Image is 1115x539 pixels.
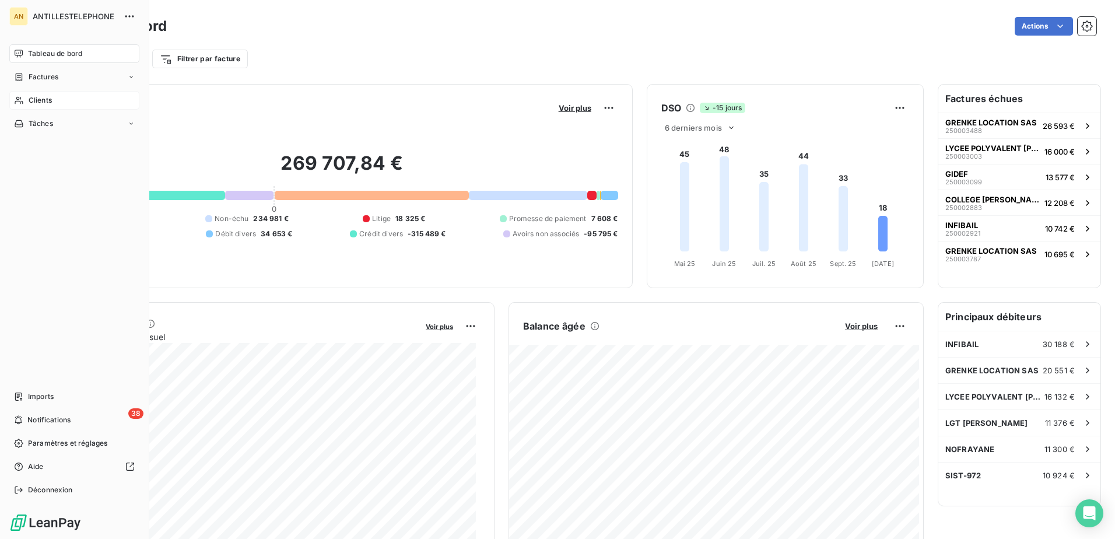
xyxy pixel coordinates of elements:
[1044,392,1075,401] span: 16 132 €
[938,241,1100,267] button: GRENKE LOCATION SAS25000378710 695 €
[938,303,1100,331] h6: Principaux débiteurs
[66,152,618,187] h2: 269 707,84 €
[1044,444,1075,454] span: 11 300 €
[1043,366,1075,375] span: 20 551 €
[945,143,1040,153] span: LYCEE POLYVALENT [PERSON_NAME]
[945,220,978,230] span: INFIBAIL
[752,260,776,268] tspan: Juil. 25
[945,204,982,211] span: 250002883
[1044,250,1075,259] span: 10 695 €
[700,103,745,113] span: -15 jours
[372,213,391,224] span: Litige
[945,256,981,262] span: 250003787
[66,331,418,343] span: Chiffre d'affaires mensuel
[938,138,1100,164] button: LYCEE POLYVALENT [PERSON_NAME]25000300316 000 €
[28,485,73,495] span: Déconnexion
[938,164,1100,190] button: GIDEF25000309913 577 €
[152,50,248,68] button: Filtrer par facture
[253,213,288,224] span: 234 981 €
[1045,224,1075,233] span: 10 742 €
[395,213,425,224] span: 18 325 €
[945,178,982,185] span: 250003099
[523,319,585,333] h6: Balance âgée
[945,118,1037,127] span: GRENKE LOCATION SAS
[1075,499,1103,527] div: Open Intercom Messenger
[674,260,695,268] tspan: Mai 25
[938,190,1100,215] button: COLLEGE [PERSON_NAME]25000288312 208 €
[9,457,139,476] a: Aide
[426,323,453,331] span: Voir plus
[945,366,1039,375] span: GRENKE LOCATION SAS
[27,415,71,425] span: Notifications
[945,169,968,178] span: GIDEF
[938,215,1100,241] button: INFIBAIL25000292110 742 €
[555,103,595,113] button: Voir plus
[1045,418,1075,428] span: 11 376 €
[9,7,28,26] div: AN
[29,118,53,129] span: Tâches
[945,195,1040,204] span: COLLEGE [PERSON_NAME]
[128,408,143,419] span: 38
[712,260,736,268] tspan: Juin 25
[845,321,878,331] span: Voir plus
[408,229,446,239] span: -315 489 €
[29,72,58,82] span: Factures
[1043,471,1075,480] span: 10 924 €
[272,204,276,213] span: 0
[509,213,587,224] span: Promesse de paiement
[261,229,292,239] span: 34 653 €
[29,95,52,106] span: Clients
[1043,121,1075,131] span: 26 593 €
[584,229,618,239] span: -95 795 €
[1015,17,1073,36] button: Actions
[938,113,1100,138] button: GRENKE LOCATION SAS25000348826 593 €
[1044,198,1075,208] span: 12 208 €
[559,103,591,113] span: Voir plus
[872,260,894,268] tspan: [DATE]
[1043,339,1075,349] span: 30 188 €
[513,229,579,239] span: Avoirs non associés
[791,260,816,268] tspan: Août 25
[841,321,881,331] button: Voir plus
[591,213,618,224] span: 7 608 €
[945,153,982,160] span: 250003003
[215,229,256,239] span: Débit divers
[661,101,681,115] h6: DSO
[33,12,117,21] span: ANTILLESTELEPHONE
[945,392,1044,401] span: LYCEE POLYVALENT [PERSON_NAME]
[9,513,82,532] img: Logo LeanPay
[28,461,44,472] span: Aide
[665,123,722,132] span: 6 derniers mois
[945,444,994,454] span: NOFRAYANE
[945,246,1037,256] span: GRENKE LOCATION SAS
[945,471,981,480] span: SIST-972
[28,48,82,59] span: Tableau de bord
[28,438,107,449] span: Paramètres et réglages
[28,391,54,402] span: Imports
[945,418,1028,428] span: LGT [PERSON_NAME]
[945,339,979,349] span: INFIBAIL
[422,321,457,331] button: Voir plus
[938,85,1100,113] h6: Factures échues
[830,260,856,268] tspan: Sept. 25
[945,230,980,237] span: 250002921
[215,213,248,224] span: Non-échu
[1044,147,1075,156] span: 16 000 €
[945,127,982,134] span: 250003488
[359,229,403,239] span: Crédit divers
[1046,173,1075,182] span: 13 577 €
